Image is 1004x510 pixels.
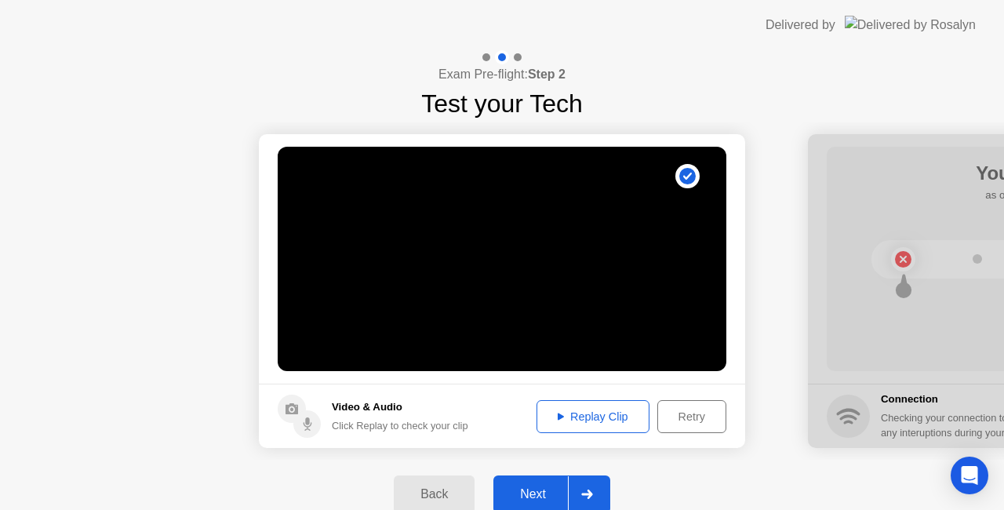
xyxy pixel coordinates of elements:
[542,410,644,423] div: Replay Clip
[766,16,835,35] div: Delivered by
[845,16,976,34] img: Delivered by Rosalyn
[528,67,566,81] b: Step 2
[398,487,470,501] div: Back
[438,65,566,84] h4: Exam Pre-flight:
[498,487,568,501] div: Next
[657,400,726,433] button: Retry
[663,410,721,423] div: Retry
[332,399,468,415] h5: Video & Audio
[332,418,468,433] div: Click Replay to check your clip
[421,85,583,122] h1: Test your Tech
[951,457,988,494] div: Open Intercom Messenger
[537,400,649,433] button: Replay Clip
